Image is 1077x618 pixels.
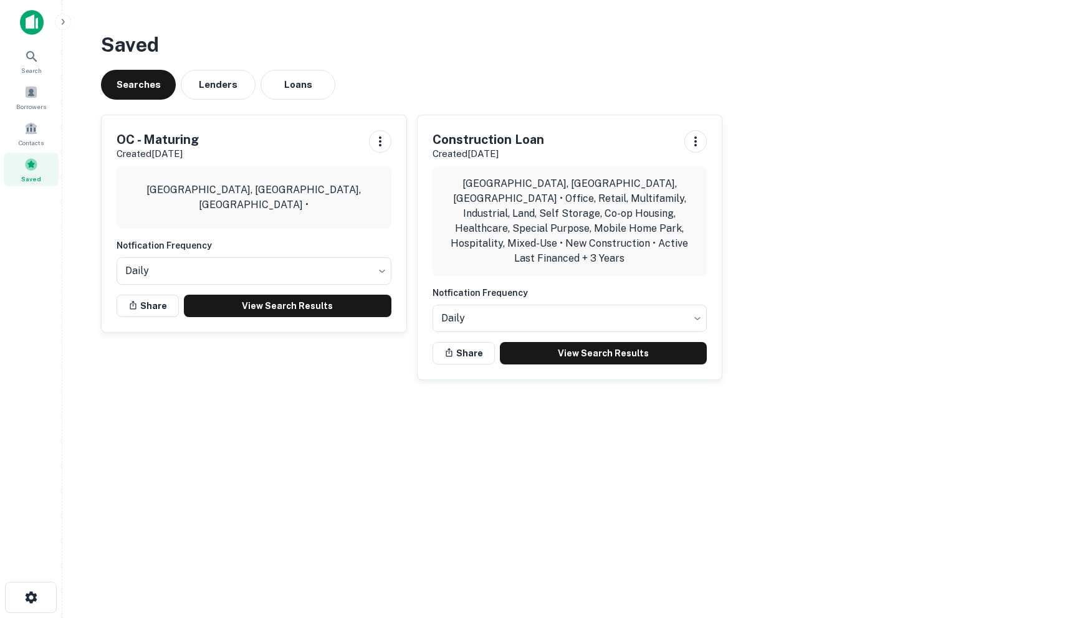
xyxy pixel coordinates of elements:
button: Searches [101,70,176,100]
div: Without label [117,254,391,288]
button: Share [117,295,179,317]
h5: OC - Maturing [117,130,199,149]
a: Contacts [4,116,59,150]
h6: Notfication Frequency [433,286,707,300]
p: Created [DATE] [117,146,199,161]
div: Without label [433,301,707,336]
h5: Construction Loan [433,130,544,149]
p: [GEOGRAPHIC_DATA], [GEOGRAPHIC_DATA], [GEOGRAPHIC_DATA] • Office, Retail, Multifamily, Industrial... [443,176,697,266]
span: Search [21,65,42,75]
a: View Search Results [184,295,391,317]
a: Saved [4,153,59,186]
button: Lenders [181,70,256,100]
img: capitalize-icon.png [20,10,44,35]
a: Search [4,44,59,78]
button: Share [433,342,495,364]
button: Loans [261,70,335,100]
a: View Search Results [500,342,707,364]
h6: Notfication Frequency [117,239,391,252]
span: Borrowers [16,102,46,112]
h3: Saved [101,30,1038,60]
span: Contacts [19,138,44,148]
p: [GEOGRAPHIC_DATA], [GEOGRAPHIC_DATA], [GEOGRAPHIC_DATA] • [127,183,381,212]
span: Saved [21,174,41,184]
p: Created [DATE] [433,146,544,161]
a: Borrowers [4,80,59,114]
